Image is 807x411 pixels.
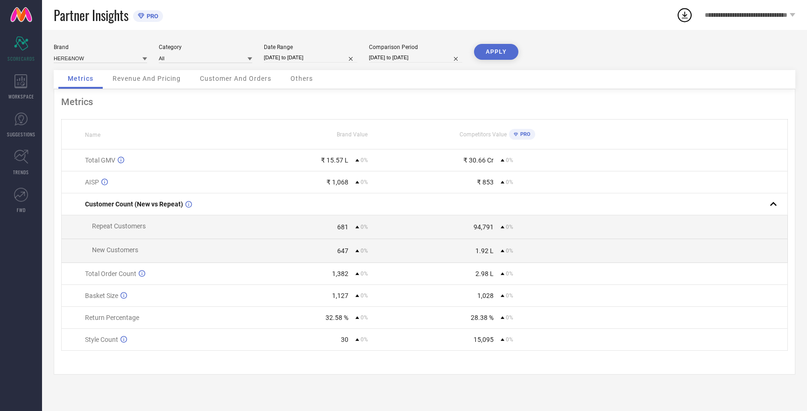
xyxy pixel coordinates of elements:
span: Revenue And Pricing [113,75,181,82]
span: Brand Value [337,131,368,138]
div: Category [159,44,252,50]
input: Select date range [264,53,357,63]
span: 0% [361,248,368,254]
div: Date Range [264,44,357,50]
span: 0% [506,157,513,163]
span: Customer Count (New vs Repeat) [85,200,183,208]
span: 0% [361,157,368,163]
span: 0% [506,248,513,254]
span: Metrics [68,75,93,82]
span: Total Order Count [85,270,136,277]
span: 0% [506,314,513,321]
span: 0% [361,224,368,230]
span: Total GMV [85,156,115,164]
div: Open download list [676,7,693,23]
span: Return Percentage [85,314,139,321]
span: SCORECARDS [7,55,35,62]
div: 2.98 L [475,270,494,277]
button: APPLY [474,44,518,60]
div: 647 [337,247,348,255]
span: 0% [361,270,368,277]
span: Partner Insights [54,6,128,25]
span: PRO [144,13,158,20]
span: New Customers [92,246,138,254]
div: 94,791 [474,223,494,231]
span: Basket Size [85,292,118,299]
div: 15,095 [474,336,494,343]
span: 0% [506,224,513,230]
div: Brand [54,44,147,50]
span: SUGGESTIONS [7,131,35,138]
span: 0% [361,336,368,343]
span: WORKSPACE [8,93,34,100]
div: 1.92 L [475,247,494,255]
div: Comparison Period [369,44,462,50]
div: 1,382 [332,270,348,277]
span: Name [85,132,100,138]
div: 1,028 [477,292,494,299]
div: 30 [341,336,348,343]
div: 1,127 [332,292,348,299]
div: 28.38 % [471,314,494,321]
input: Select comparison period [369,53,462,63]
div: Metrics [61,96,788,107]
span: TRENDS [13,169,29,176]
span: 0% [506,292,513,299]
span: 0% [506,336,513,343]
span: 0% [361,314,368,321]
span: 0% [506,179,513,185]
span: 0% [361,179,368,185]
span: Style Count [85,336,118,343]
span: AISP [85,178,99,186]
span: Repeat Customers [92,222,146,230]
div: ₹ 853 [477,178,494,186]
span: Others [290,75,313,82]
div: ₹ 1,068 [326,178,348,186]
span: FWD [17,206,26,213]
span: Customer And Orders [200,75,271,82]
div: ₹ 15.57 L [321,156,348,164]
span: PRO [518,131,531,137]
span: Competitors Value [460,131,507,138]
div: ₹ 30.66 Cr [463,156,494,164]
span: 0% [506,270,513,277]
div: 32.58 % [326,314,348,321]
div: 681 [337,223,348,231]
span: 0% [361,292,368,299]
